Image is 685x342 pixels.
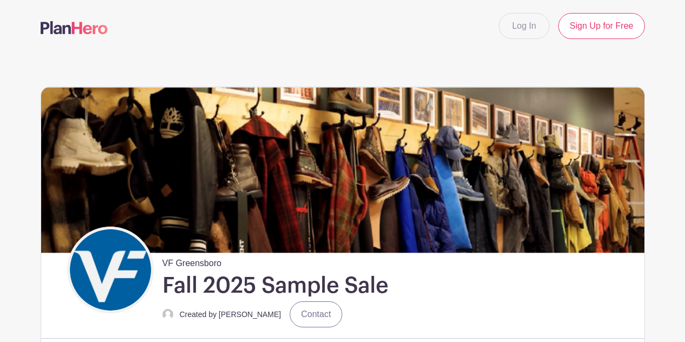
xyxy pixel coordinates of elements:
a: Sign Up for Free [558,13,644,39]
a: Contact [290,301,342,327]
img: default-ce2991bfa6775e67f084385cd625a349d9dcbb7a52a09fb2fda1e96e2d18dcdb.png [162,309,173,320]
img: VF_Icon_FullColor_CMYK-small.png [70,229,151,311]
img: Sample%20Sale.png [41,87,644,253]
img: logo-507f7623f17ff9eddc593b1ce0a138ce2505c220e1c5a4e2b4648c50719b7d32.svg [41,21,108,34]
h1: Fall 2025 Sample Sale [162,272,388,299]
small: Created by [PERSON_NAME] [180,310,282,319]
span: VF Greensboro [162,253,221,270]
a: Log In [499,13,550,39]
